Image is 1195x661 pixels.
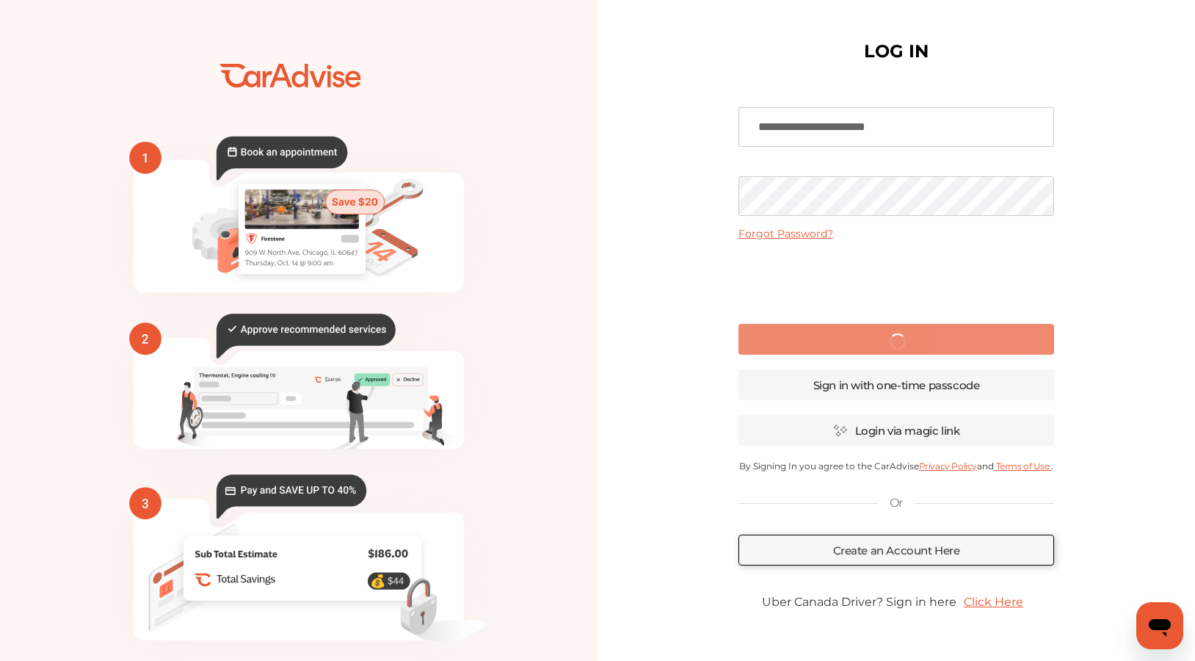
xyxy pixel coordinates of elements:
[785,252,1008,309] iframe: reCAPTCHA
[833,424,848,438] img: magic_icon.32c66aac.svg
[738,460,1054,472] p: By Signing In you agree to the CarAdvise and .
[919,460,977,472] a: Privacy Policy
[890,495,903,511] p: Or
[738,369,1054,400] a: Sign in with one-time passcode
[762,595,956,609] span: Uber Canada Driver? Sign in here
[738,227,833,240] a: Forgot Password?
[738,415,1054,446] a: Login via magic link
[994,460,1051,472] a: Terms of Use
[370,574,386,589] text: 💰
[864,44,929,59] h1: LOG IN
[738,535,1054,566] a: Create an Account Here
[1136,602,1183,649] iframe: Button to launch messaging window
[956,588,1031,616] a: Click Here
